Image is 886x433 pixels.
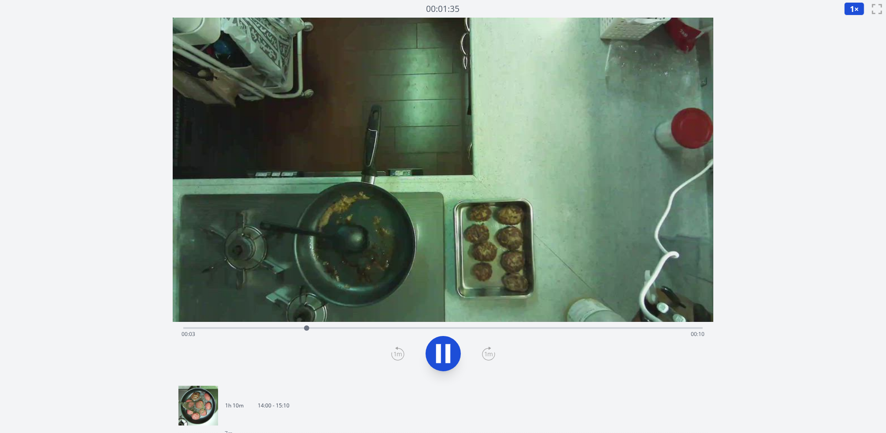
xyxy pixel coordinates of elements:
p: 1h 10m [225,402,244,409]
span: 00:03 [182,330,195,338]
button: 1× [844,2,864,15]
span: 00:10 [691,330,704,338]
img: 250925050119_thumb.jpeg [178,386,218,426]
span: 1 [850,4,854,14]
p: 14:00 - 15:10 [258,402,289,409]
a: 00:01:35 [426,3,460,15]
